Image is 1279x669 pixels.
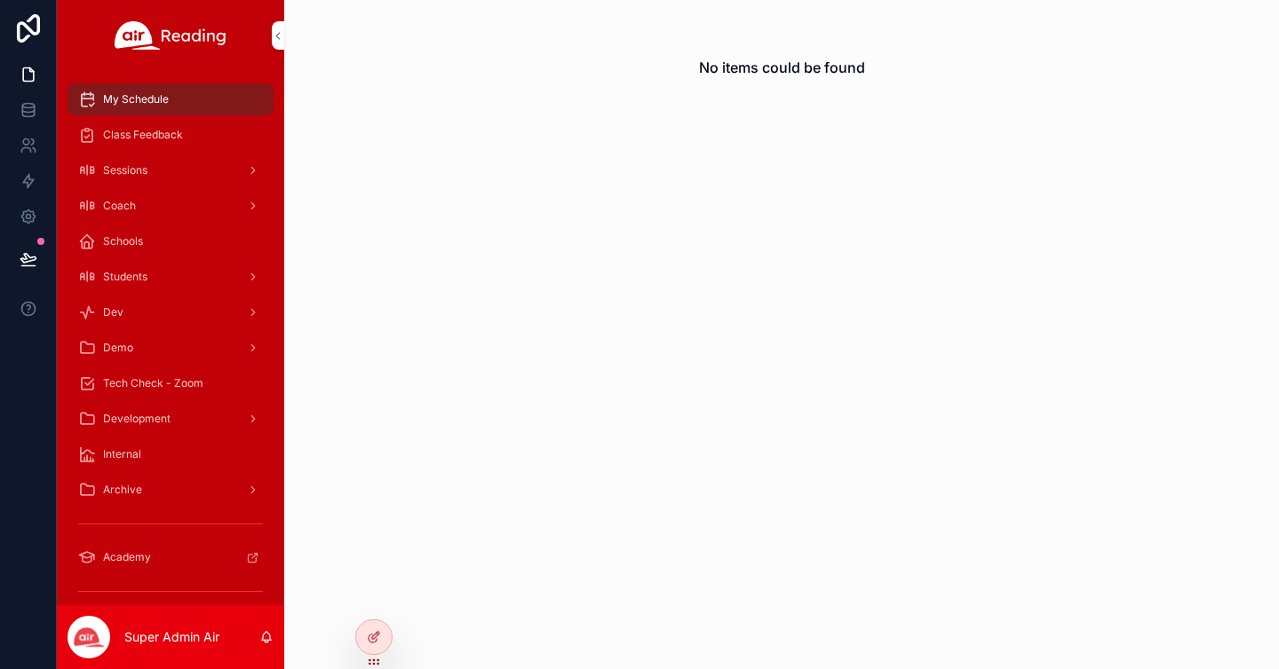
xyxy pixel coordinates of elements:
[103,376,203,390] span: Tech Check - Zoom
[68,474,274,506] a: Archive
[68,403,274,435] a: Development
[68,119,274,151] a: Class Feedback
[699,57,865,78] h2: No items could be found
[68,296,274,328] a: Dev
[68,190,274,222] a: Coach
[68,541,274,573] a: Academy
[103,199,136,213] span: Coach
[68,225,274,257] a: Schools
[103,128,183,142] span: Class Feedback
[68,154,274,186] a: Sessions
[103,270,147,284] span: Students
[103,163,147,177] span: Sessions
[57,71,284,605] div: scrollable content
[103,412,171,426] span: Development
[68,438,274,470] a: Internal
[103,447,141,461] span: Internal
[124,628,219,646] p: Super Admin Air
[103,483,142,497] span: Archive
[103,341,133,355] span: Demo
[68,83,274,115] a: My Schedule
[68,367,274,399] a: Tech Check - Zoom
[103,92,169,106] span: My Schedule
[115,21,226,50] img: App logo
[103,234,143,248] span: Schools
[103,305,123,319] span: Dev
[68,332,274,364] a: Demo
[103,550,151,564] span: Academy
[68,261,274,293] a: Students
